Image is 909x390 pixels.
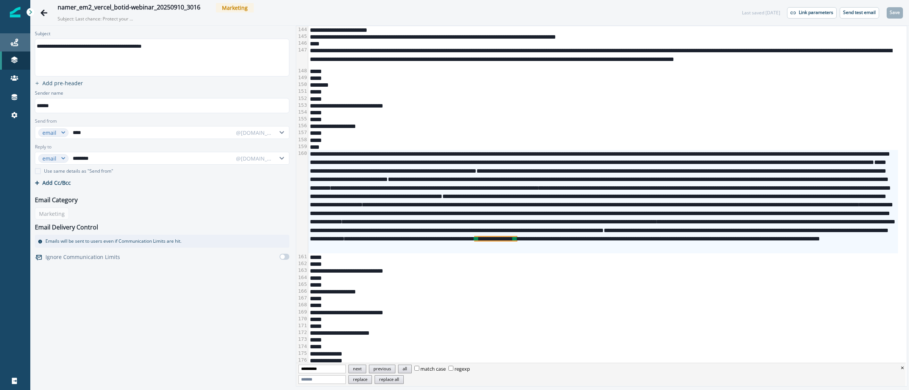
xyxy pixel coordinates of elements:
[35,179,71,186] button: Add Cc/Bcc
[398,365,412,373] button: all
[296,336,308,343] div: 173
[787,7,837,19] button: Link parameters
[296,329,308,336] div: 172
[58,12,133,22] p: Subject: Last chance: Protect your most valuable pages from bots
[296,295,308,301] div: 167
[414,366,419,371] input: match case
[296,33,308,40] div: 145
[843,10,876,15] p: Send test email
[296,115,308,122] div: 155
[375,375,404,384] button: replace all
[296,143,308,150] div: 159
[35,118,57,125] label: Send from
[35,144,52,150] label: Reply to
[296,309,308,315] div: 169
[296,26,308,33] div: 144
[236,154,272,162] div: @[DOMAIN_NAME]
[296,95,308,102] div: 152
[42,80,83,87] p: Add pre-header
[35,30,50,39] p: Subject
[296,67,308,74] div: 148
[296,88,308,95] div: 151
[296,81,308,88] div: 150
[32,80,86,87] button: add preheader
[887,7,903,19] button: Save
[296,357,308,363] div: 176
[742,9,780,16] div: Last saved [DATE]
[296,129,308,136] div: 157
[296,350,308,357] div: 175
[296,322,308,329] div: 171
[348,365,366,373] button: next
[236,129,272,137] div: @[DOMAIN_NAME]
[348,375,372,384] button: replace
[35,195,78,204] p: Email Category
[296,150,308,253] div: 160
[296,315,308,322] div: 170
[296,74,308,81] div: 149
[35,90,63,98] p: Sender name
[298,365,346,373] input: Find
[296,274,308,281] div: 164
[44,168,113,175] p: Use same details as "Send from"
[45,253,120,261] p: Ignore Communication Limits
[45,238,181,245] p: Emails will be sent to users even if Communication Limits are hit.
[296,253,308,260] div: 161
[296,136,308,143] div: 158
[296,281,308,288] div: 165
[296,267,308,274] div: 163
[10,7,20,17] img: Inflection
[448,365,470,372] label: regexp
[369,365,395,373] button: previous
[448,366,453,371] input: regexp
[42,129,58,137] div: email
[42,154,58,162] div: email
[296,288,308,295] div: 166
[840,7,879,19] button: Send test email
[35,223,98,232] p: Email Delivery Control
[36,5,52,20] button: Go back
[901,363,904,372] button: close
[890,10,900,15] p: Save
[298,375,346,384] input: Replace
[296,102,308,109] div: 153
[296,301,308,308] div: 168
[296,343,308,350] div: 174
[296,47,308,67] div: 147
[799,10,833,15] p: Link parameters
[414,365,445,372] label: match case
[296,122,308,129] div: 156
[296,109,308,115] div: 154
[296,40,308,47] div: 146
[296,260,308,267] div: 162
[216,3,254,12] span: Marketing
[58,4,200,12] div: namer_em2_vercel_botid-webinar_20250910_3016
